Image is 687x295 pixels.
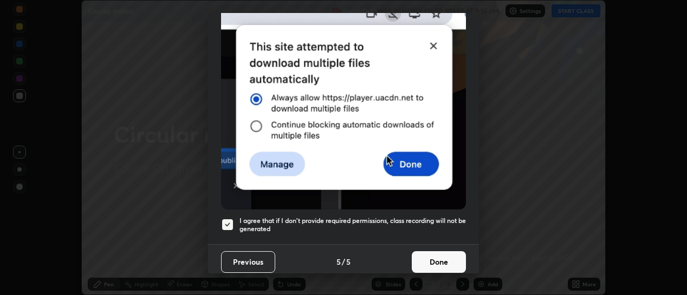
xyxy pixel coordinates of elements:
[412,251,466,273] button: Done
[221,251,275,273] button: Previous
[239,217,466,233] h5: I agree that if I don't provide required permissions, class recording will not be generated
[346,256,351,267] h4: 5
[336,256,341,267] h4: 5
[342,256,345,267] h4: /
